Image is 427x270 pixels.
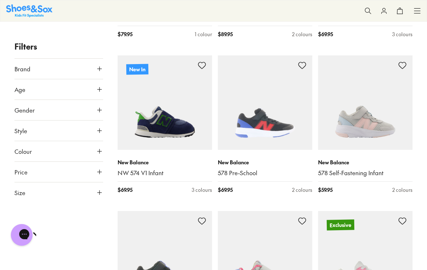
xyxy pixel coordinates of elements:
iframe: Gorgias live chat messenger [7,222,36,248]
button: Age [14,79,103,100]
p: Filters [14,41,103,52]
a: New In [118,55,212,150]
p: New Balance [318,159,413,166]
button: Gender [14,100,103,120]
span: $ 89.95 [218,30,233,38]
p: New In [126,64,148,75]
span: Colour [14,147,32,156]
button: Colour [14,141,103,161]
a: 578 Self-Fastening Infant [318,169,413,177]
div: 2 colours [392,186,413,194]
a: NW 574 V1 Infant [118,169,212,177]
p: Exclusive [327,219,354,230]
button: Brand [14,59,103,79]
p: New Balance [118,159,212,166]
a: 578 Pre-School [218,169,312,177]
button: Size [14,182,103,203]
button: Style [14,121,103,141]
img: SNS_Logo_Responsive.svg [6,4,52,17]
span: Age [14,85,25,94]
span: $ 59.95 [318,186,333,194]
div: 2 colours [292,186,312,194]
div: 3 colours [392,30,413,38]
span: $ 79.95 [118,30,132,38]
div: 1 colour [195,30,212,38]
span: Brand [14,64,30,73]
span: Price [14,168,28,176]
div: 3 colours [192,186,212,194]
span: $ 69.95 [118,186,132,194]
span: $ 69.95 [318,30,333,38]
a: Shoes & Sox [6,4,52,17]
span: $ 69.95 [218,186,233,194]
span: Size [14,188,25,197]
span: Gender [14,106,35,114]
button: Price [14,162,103,182]
span: Style [14,126,27,135]
p: New Balance [218,159,312,166]
div: 2 colours [292,30,312,38]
